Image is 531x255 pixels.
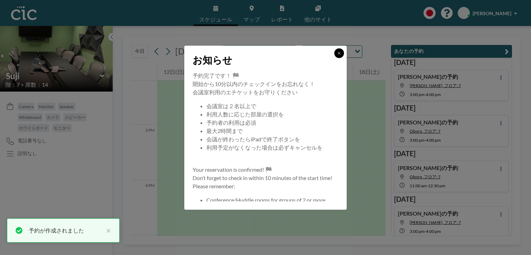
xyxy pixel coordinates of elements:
span: Don’t forget to check in within 10 minutes of the start time! [193,174,332,181]
span: 予約者の利用は必須 [206,119,256,126]
span: 会議室利用のエチケットをお守りください [193,89,298,95]
div: 予約が作成されました [29,226,103,235]
span: 予約完了です！ 🏁 [193,72,239,79]
span: Conference/Huddle rooms for groups of 2 or more [206,197,325,203]
button: close [103,226,111,235]
span: Please remember: [193,183,235,189]
span: 利用人数に応じた部屋の選択を [206,111,284,117]
span: 会議室は２名以上で [206,103,256,109]
span: 開始から10分以内のチェックインをお忘れなく！ [193,81,315,87]
span: 最大2時間まで [206,127,243,134]
span: お知らせ [193,54,232,66]
span: 会議が終わったらiPadで終了ボタンを [206,136,300,142]
span: Your reservation is confirmed! 🏁 [193,166,272,173]
span: 利用予定がなくなった場合は必ずキャンセルを [206,144,323,151]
